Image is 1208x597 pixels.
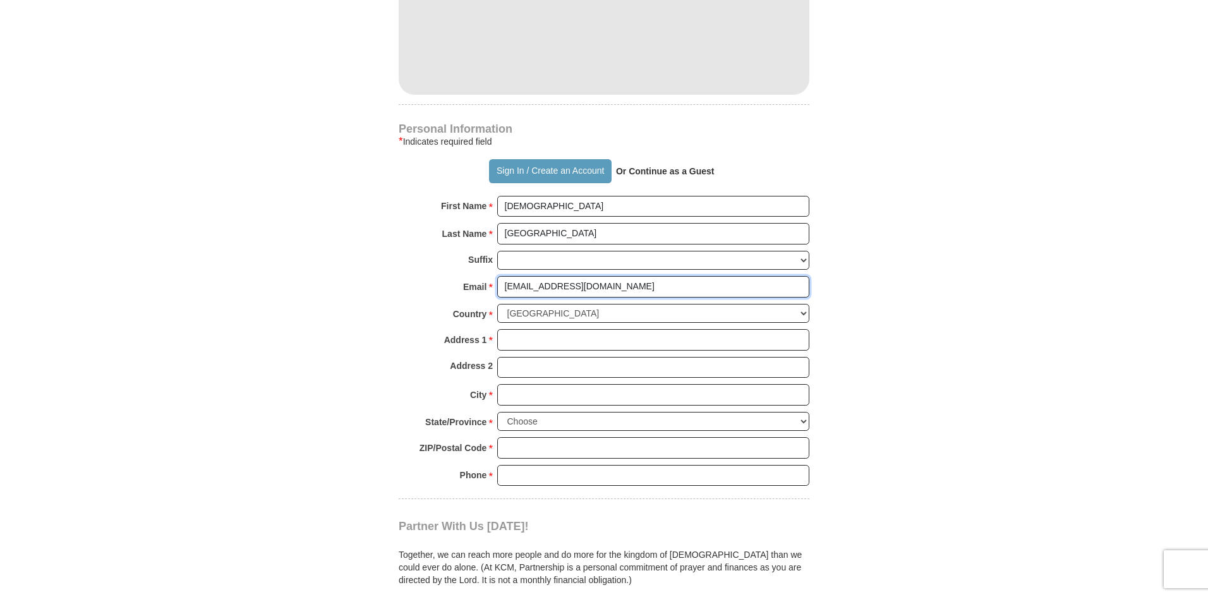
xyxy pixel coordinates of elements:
strong: City [470,386,486,404]
div: Indicates required field [399,134,809,149]
span: Partner With Us [DATE]! [399,520,529,533]
strong: Last Name [442,225,487,243]
button: Sign In / Create an Account [489,159,611,183]
strong: State/Province [425,413,486,431]
strong: Country [453,305,487,323]
strong: ZIP/Postal Code [420,439,487,457]
p: Together, we can reach more people and do more for the kingdom of [DEMOGRAPHIC_DATA] than we coul... [399,548,809,586]
strong: Email [463,278,486,296]
strong: Or Continue as a Guest [616,166,715,176]
strong: Address 1 [444,331,487,349]
strong: Address 2 [450,357,493,375]
strong: First Name [441,197,486,215]
strong: Phone [460,466,487,484]
strong: Suffix [468,251,493,268]
h4: Personal Information [399,124,809,134]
